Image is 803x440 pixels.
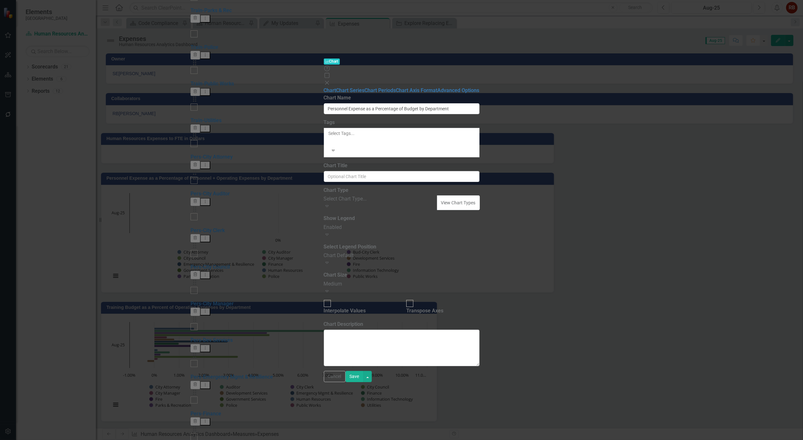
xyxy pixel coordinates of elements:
a: Chart Series [336,87,365,93]
div: Select Tags... [329,130,475,137]
a: Advanced Options [438,87,479,93]
a: Chart Axis Format [396,87,438,93]
div: Transpose Axes [406,307,443,315]
label: Chart Name [324,94,351,102]
button: View Chart Types [437,195,480,210]
input: Optional Chart Title [324,171,479,182]
div: Medium [324,280,479,288]
div: Interpolate Values [324,307,366,315]
label: Tags [324,119,335,126]
div: Enabled [324,224,479,231]
label: Chart Description [324,321,363,328]
div: Chart Default [324,252,479,259]
a: Chart [324,87,336,93]
label: Chart Title [324,162,348,169]
span: Chart [324,59,340,65]
label: Chart Size [324,271,347,279]
label: Select Legend Position [324,243,377,251]
button: Save [346,371,363,382]
button: Cancel [324,371,346,382]
div: Select Chart Type... [324,195,438,203]
a: Chart Periods [365,87,396,93]
label: Show Legend [324,215,355,222]
label: Chart Type [324,187,349,194]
